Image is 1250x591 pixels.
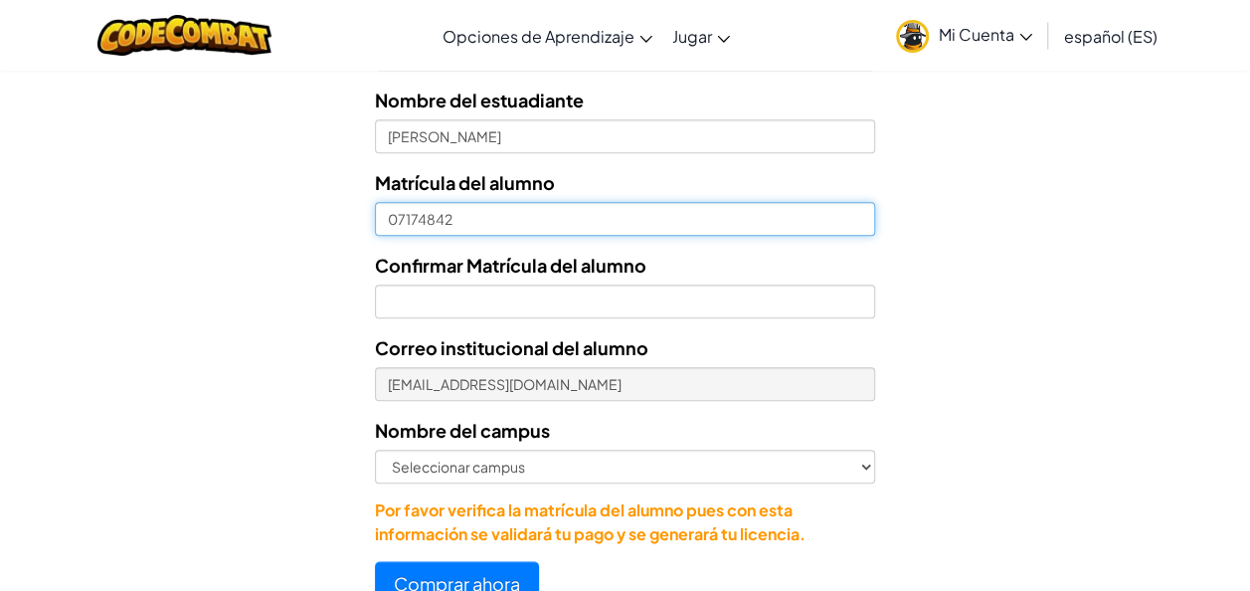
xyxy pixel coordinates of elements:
[1064,26,1158,47] span: español (ES)
[672,26,712,47] span: Jugar
[896,20,929,53] img: avatar
[375,498,875,546] p: Por favor verifica la matrícula del alumno pues con esta información se validará tu pago y se gen...
[1054,9,1167,63] a: español (ES)
[375,416,550,445] label: Nombre del campus
[375,333,648,362] label: Correo institucional del alumno
[375,251,646,280] label: Confirmar Matrícula del alumno
[97,15,271,56] img: CodeCombat logo
[662,9,740,63] a: Jugar
[375,86,584,114] label: Nombre del estuadiante
[886,4,1042,67] a: Mi Cuenta
[443,26,634,47] span: Opciones de Aprendizaje
[375,168,555,197] label: Matrícula del alumno
[939,24,1032,45] span: Mi Cuenta
[433,9,662,63] a: Opciones de Aprendizaje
